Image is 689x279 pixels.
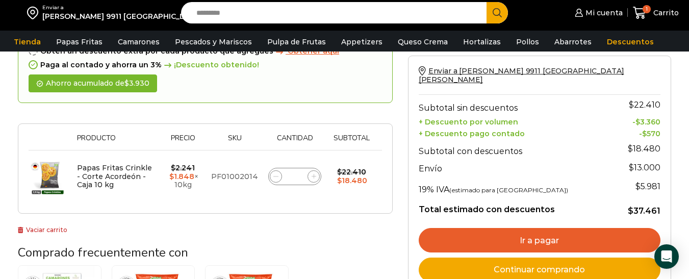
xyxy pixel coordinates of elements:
[29,61,382,69] div: Paga al contado y ahorra un 3%
[635,182,641,191] span: $
[419,176,611,197] th: 19% IVA
[77,163,152,190] a: Papas Fritas Crinkle - Corte Acordeón - Caja 10 kg
[642,129,660,138] bdi: 570
[42,11,265,21] div: [PERSON_NAME] 9911 [GEOGRAPHIC_DATA][PERSON_NAME]
[419,95,611,115] th: Subtotal sin descuentos
[642,129,647,138] span: $
[206,150,263,203] td: PF01002014
[629,163,634,172] span: $
[419,228,660,252] a: Ir a pagar
[288,169,302,184] input: Product quantity
[419,66,624,84] a: Enviar a [PERSON_NAME] 9911 [GEOGRAPHIC_DATA][PERSON_NAME]
[42,4,265,11] div: Enviar a
[169,172,194,181] bdi: 1.848
[511,32,544,52] a: Pollos
[629,100,660,110] bdi: 22.410
[124,79,129,88] span: $
[160,150,206,203] td: × 10kg
[337,167,342,176] span: $
[572,3,622,23] a: Mi cuenta
[162,61,259,69] span: ¡Descuento obtenido!
[633,1,679,25] a: 1 Carrito
[393,32,453,52] a: Queso Crema
[113,32,165,52] a: Camarones
[487,2,508,23] button: Search button
[583,8,623,18] span: Mi cuenta
[458,32,506,52] a: Hortalizas
[9,32,46,52] a: Tienda
[18,226,67,234] a: Vaciar carrito
[635,117,640,126] span: $
[206,134,263,150] th: Sku
[635,117,660,126] bdi: 3.360
[336,32,388,52] a: Appetizers
[419,126,611,138] th: + Descuento pago contado
[643,5,651,13] span: 1
[419,197,611,216] th: Total estimado con descuentos
[337,176,367,185] bdi: 18.480
[651,8,679,18] span: Carrito
[72,134,160,150] th: Producto
[27,4,42,21] img: address-field-icon.svg
[18,244,188,261] span: Comprado frecuentemente con
[449,186,568,194] small: (estimado para [GEOGRAPHIC_DATA])
[602,32,659,52] a: Descuentos
[124,79,149,88] bdi: 3.930
[629,163,660,172] bdi: 13.000
[628,144,660,154] bdi: 18.480
[171,163,175,172] span: $
[337,176,342,185] span: $
[337,167,366,176] bdi: 22.410
[51,32,108,52] a: Papas Fritas
[169,172,174,181] span: $
[611,126,660,138] td: -
[635,182,660,191] span: 5.981
[628,144,633,154] span: $
[273,47,339,56] a: Obtener aqui
[629,100,634,110] span: $
[549,32,597,52] a: Abarrotes
[171,163,195,172] bdi: 2.241
[170,32,257,52] a: Pescados y Mariscos
[419,138,611,159] th: Subtotal con descuentos
[628,206,660,216] bdi: 37.461
[262,32,331,52] a: Pulpa de Frutas
[263,134,326,150] th: Cantidad
[326,134,377,150] th: Subtotal
[29,74,157,92] div: Ahorro acumulado de
[654,244,679,269] div: Open Intercom Messenger
[611,115,660,127] td: -
[628,206,633,216] span: $
[419,115,611,127] th: + Descuento por volumen
[419,159,611,176] th: Envío
[160,134,206,150] th: Precio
